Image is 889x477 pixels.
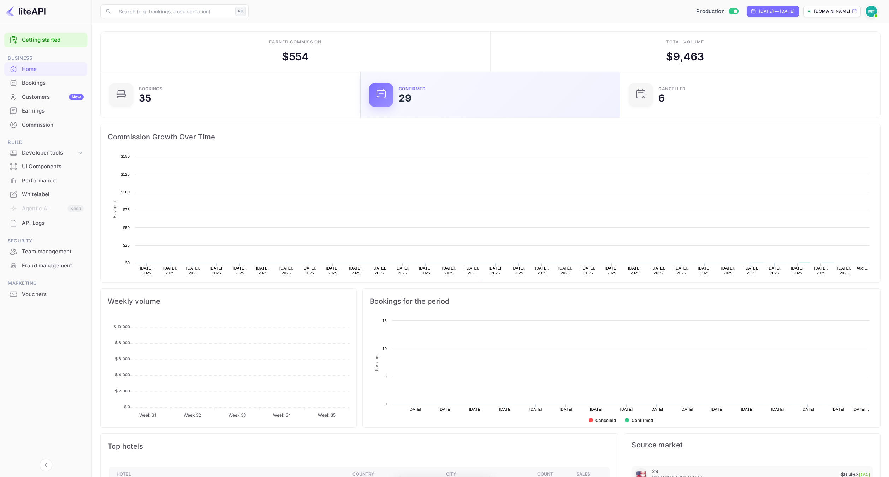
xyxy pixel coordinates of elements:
div: Team management [4,245,87,259]
text: [DATE] [831,407,844,411]
text: [DATE], 2025 [466,266,479,275]
p: 29 [652,468,658,474]
text: Confirmed [632,418,653,423]
text: $50 [123,225,130,230]
text: $125 [121,172,130,176]
span: Marketing [4,279,87,287]
text: [DATE] [469,407,482,411]
div: Developer tools [4,147,87,159]
tspan: $ 0 [124,404,130,409]
a: Getting started [22,36,84,44]
text: [DATE], 2025 [163,266,177,275]
div: UI Components [4,160,87,174]
text: [DATE], 2025 [535,266,549,275]
text: Revenue [112,201,117,218]
span: Weekly volume [108,296,349,307]
img: LiteAPI logo [6,6,46,17]
text: [DATE] [559,407,572,411]
text: [DATE], 2025 [488,266,502,275]
tspan: $ 4,000 [115,372,130,377]
a: Team management [4,245,87,258]
div: API Logs [4,216,87,230]
text: [DATE], 2025 [442,266,456,275]
text: [DATE], 2025 [651,266,665,275]
div: New [69,94,84,100]
div: 29 [399,93,411,103]
text: [DATE], 2025 [396,266,409,275]
a: Commission [4,118,87,131]
text: $150 [121,154,130,158]
text: [DATE], 2025 [186,266,200,275]
button: Collapse navigation [40,459,52,471]
a: API Logs [4,216,87,229]
div: Performance [22,177,84,185]
div: Total volume [666,39,704,45]
div: Switch to Sandbox mode [693,7,741,16]
text: $75 [123,207,130,212]
div: ⌘K [235,7,246,16]
text: [DATE], 2025 [791,266,805,275]
a: Vouchers [4,288,87,301]
text: [DATE], 2025 [256,266,270,275]
img: Marcin Teodoru [866,6,877,17]
text: [DATE] [529,407,542,411]
a: Whitelabel [4,188,87,201]
text: $0 [125,261,130,265]
text: [DATE], 2025 [744,266,758,275]
div: API Logs [22,219,84,227]
a: UI Components [4,160,87,173]
span: Build [4,139,87,146]
div: Developer tools [22,149,77,157]
text: [DATE], 2025 [233,266,247,275]
a: Home [4,62,87,76]
div: [DATE] — [DATE] [759,8,794,14]
div: Fraud management [22,262,84,270]
text: $25 [123,243,130,247]
div: Whitelabel [22,191,84,199]
text: [DATE], 2025 [605,266,619,275]
a: Earnings [4,104,87,117]
text: Cancelled [595,418,616,423]
text: [DATE], 2025 [349,266,363,275]
div: Earnings [4,104,87,118]
text: [DATE], 2025 [837,266,851,275]
span: Source market [632,441,873,449]
text: [DATE]… [853,407,869,411]
text: Aug … [857,266,869,270]
text: [DATE], 2025 [721,266,735,275]
text: [DATE] [590,407,603,411]
a: CustomersNew [4,90,87,103]
div: Bookings [139,87,162,91]
div: 35 [139,93,151,103]
div: Getting started [4,33,87,47]
p: [DOMAIN_NAME] [814,8,850,14]
tspan: Week 31 [139,412,156,418]
a: Bookings [4,76,87,89]
text: [DATE], 2025 [419,266,433,275]
text: [DATE], 2025 [140,266,154,275]
text: [DATE] [741,407,754,411]
text: [DATE] [499,407,512,411]
span: Commission Growth Over Time [108,131,873,143]
tspan: Week 34 [273,412,291,418]
div: Customers [22,93,84,101]
div: $ 9,463 [666,49,704,65]
text: [DATE] [650,407,663,411]
text: [DATE], 2025 [372,266,386,275]
text: [DATE] [439,407,451,411]
div: $ 554 [282,49,309,65]
text: [DATE] [771,407,784,411]
text: [DATE], 2025 [512,266,526,275]
div: 6 [658,93,665,103]
text: [DATE] [681,407,693,411]
div: Commission [22,121,84,129]
a: Fraud management [4,259,87,272]
div: Confirmed [399,87,426,91]
div: CANCELLED [658,87,686,91]
tspan: $ 10,000 [114,324,130,329]
span: Security [4,237,87,245]
text: Revenue [485,282,503,287]
text: [DATE] [620,407,633,411]
tspan: Week 35 [318,412,336,418]
div: Bookings [4,76,87,90]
